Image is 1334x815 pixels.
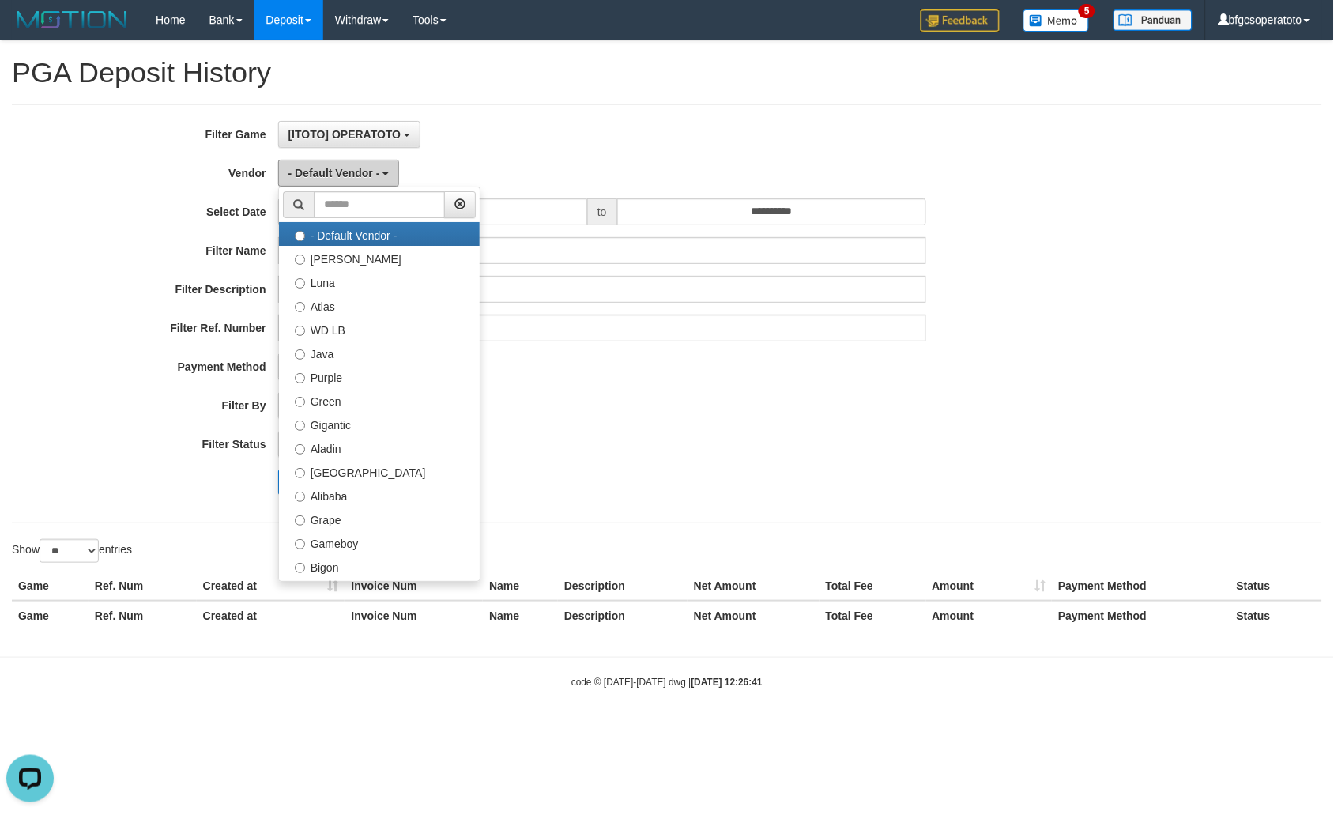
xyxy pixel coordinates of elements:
button: [ITOTO] OPERATOTO [278,121,421,148]
label: Bigon [279,554,480,578]
th: Status [1230,601,1322,630]
h1: PGA Deposit History [12,57,1322,89]
th: Status [1230,572,1322,601]
label: WD LB [279,317,480,341]
th: Net Amount [688,572,820,601]
label: [PERSON_NAME] [279,246,480,270]
input: Grape [295,515,305,526]
th: Amount [926,601,1053,630]
th: Description [558,572,688,601]
button: Open LiveChat chat widget [6,6,54,54]
th: Payment Method [1052,572,1230,601]
img: MOTION_logo.png [12,8,132,32]
th: Amount [926,572,1053,601]
label: Java [279,341,480,364]
input: [GEOGRAPHIC_DATA] [295,468,305,478]
th: Game [12,572,89,601]
th: Invoice Num [345,601,483,630]
img: Button%20Memo.svg [1023,9,1090,32]
label: Grape [279,507,480,530]
label: - Default Vendor - [279,222,480,246]
small: code © [DATE]-[DATE] dwg | [571,677,763,688]
input: Atlas [295,302,305,312]
th: Description [558,601,688,630]
input: Green [295,397,305,407]
input: Luna [295,278,305,289]
input: Java [295,349,305,360]
span: 5 [1079,4,1095,18]
button: - Default Vendor - [278,160,400,187]
label: Allstar [279,578,480,602]
th: Created at [197,572,345,601]
label: Purple [279,364,480,388]
input: WD LB [295,326,305,336]
th: Invoice Num [345,572,483,601]
th: Ref. Num [89,601,197,630]
th: Game [12,601,89,630]
th: Total Fee [820,572,926,601]
span: to [587,198,617,225]
span: - Default Vendor - [288,167,380,179]
img: Feedback.jpg [921,9,1000,32]
label: Gameboy [279,530,480,554]
span: [ITOTO] OPERATOTO [288,128,401,141]
th: Net Amount [688,601,820,630]
th: Payment Method [1052,601,1230,630]
label: [GEOGRAPHIC_DATA] [279,459,480,483]
input: [PERSON_NAME] [295,255,305,265]
label: Green [279,388,480,412]
input: Purple [295,373,305,383]
input: Gameboy [295,539,305,549]
th: Ref. Num [89,572,197,601]
th: Name [483,601,558,630]
input: Gigantic [295,421,305,431]
th: Name [483,572,558,601]
select: Showentries [40,539,99,563]
input: Aladin [295,444,305,455]
label: Alibaba [279,483,480,507]
label: Atlas [279,293,480,317]
label: Gigantic [279,412,480,436]
img: panduan.png [1114,9,1193,31]
th: Total Fee [820,601,926,630]
input: Bigon [295,563,305,573]
label: Show entries [12,539,132,563]
input: - Default Vendor - [295,231,305,241]
strong: [DATE] 12:26:41 [691,677,763,688]
label: Aladin [279,436,480,459]
th: Created at [197,601,345,630]
input: Alibaba [295,492,305,502]
label: Luna [279,270,480,293]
